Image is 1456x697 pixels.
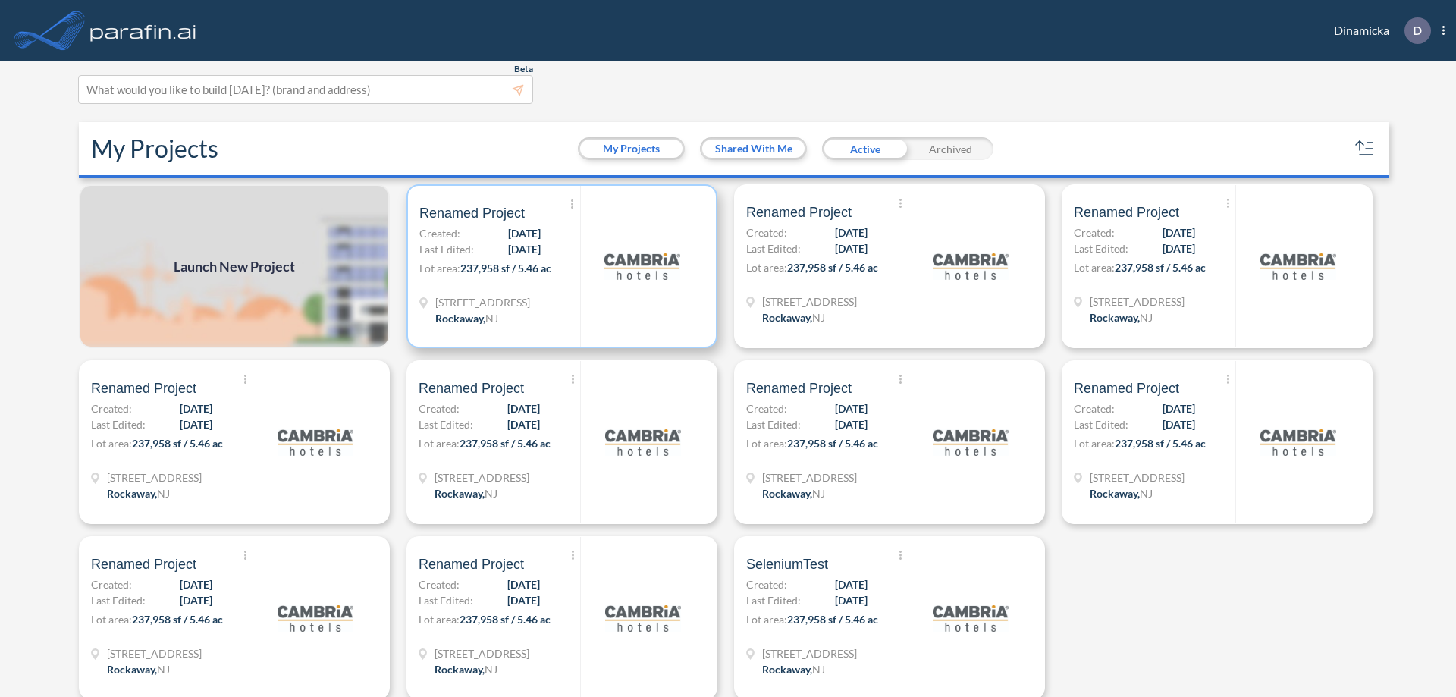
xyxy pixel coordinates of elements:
span: Lot area: [419,613,460,626]
span: Lot area: [91,437,132,450]
span: [DATE] [180,592,212,608]
span: Rockaway , [1090,311,1140,324]
span: Last Edited: [419,241,474,257]
span: Lot area: [1074,261,1115,274]
span: Lot area: [746,437,787,450]
span: Rockaway , [435,487,485,500]
span: Last Edited: [746,592,801,608]
img: logo [933,404,1009,480]
span: 237,958 sf / 5.46 ac [1115,437,1206,450]
div: Archived [908,137,993,160]
span: [DATE] [507,592,540,608]
div: Rockaway, NJ [1090,485,1153,501]
span: [DATE] [1163,224,1195,240]
span: [DATE] [1163,416,1195,432]
span: 321 Mt Hope Ave [762,294,857,309]
span: NJ [485,312,498,325]
span: [DATE] [835,576,868,592]
span: [DATE] [835,400,868,416]
span: [DATE] [508,225,541,241]
span: 237,958 sf / 5.46 ac [460,437,551,450]
span: Rockaway , [762,311,812,324]
span: Created: [746,400,787,416]
div: Rockaway, NJ [107,661,170,677]
span: NJ [812,663,825,676]
button: Shared With Me [702,140,805,158]
div: Rockaway, NJ [762,661,825,677]
span: Created: [746,224,787,240]
span: Launch New Project [174,256,295,277]
div: Dinamicka [1311,17,1445,44]
span: 321 Mt Hope Ave [762,645,857,661]
span: Rockaway , [762,487,812,500]
span: Last Edited: [419,416,473,432]
span: Created: [746,576,787,592]
img: add [79,184,390,348]
span: 321 Mt Hope Ave [107,645,202,661]
span: 321 Mt Hope Ave [1090,469,1185,485]
span: Last Edited: [1074,416,1128,432]
span: Renamed Project [419,379,524,397]
div: Rockaway, NJ [762,485,825,501]
span: [DATE] [1163,400,1195,416]
span: Renamed Project [1074,203,1179,221]
span: 237,958 sf / 5.46 ac [787,437,878,450]
span: 237,958 sf / 5.46 ac [787,261,878,274]
img: logo [933,228,1009,304]
div: Rockaway, NJ [107,485,170,501]
h2: My Projects [91,134,218,163]
span: 321 Mt Hope Ave [435,645,529,661]
span: [DATE] [507,416,540,432]
span: NJ [812,487,825,500]
span: [DATE] [180,400,212,416]
a: Launch New Project [79,184,390,348]
span: [DATE] [835,240,868,256]
span: Created: [91,576,132,592]
div: Rockaway, NJ [762,309,825,325]
span: 237,958 sf / 5.46 ac [460,613,551,626]
span: Renamed Project [1074,379,1179,397]
span: [DATE] [508,241,541,257]
span: 237,958 sf / 5.46 ac [132,437,223,450]
span: 237,958 sf / 5.46 ac [787,613,878,626]
span: Rockaway , [762,663,812,676]
span: Renamed Project [419,555,524,573]
span: Lot area: [91,613,132,626]
span: [DATE] [507,400,540,416]
div: Rockaway, NJ [435,485,497,501]
span: Created: [419,400,460,416]
span: NJ [1140,311,1153,324]
span: Created: [1074,400,1115,416]
span: 321 Mt Hope Ave [107,469,202,485]
span: Last Edited: [746,240,801,256]
span: 321 Mt Hope Ave [1090,294,1185,309]
img: logo [278,580,353,656]
span: Renamed Project [746,203,852,221]
span: 321 Mt Hope Ave [435,469,529,485]
img: logo [604,228,680,304]
span: [DATE] [835,416,868,432]
span: Created: [1074,224,1115,240]
img: logo [933,580,1009,656]
span: Lot area: [746,613,787,626]
span: Rockaway , [435,312,485,325]
span: 321 Mt Hope Ave [435,294,530,310]
span: [DATE] [180,416,212,432]
span: NJ [157,487,170,500]
div: Rockaway, NJ [435,310,498,326]
button: sort [1353,137,1377,161]
span: NJ [485,663,497,676]
p: D [1413,24,1422,37]
div: Rockaway, NJ [435,661,497,677]
span: [DATE] [835,592,868,608]
img: logo [605,580,681,656]
span: Created: [419,225,460,241]
span: NJ [812,311,825,324]
div: Active [822,137,908,160]
span: Lot area: [746,261,787,274]
span: Renamed Project [746,379,852,397]
span: 237,958 sf / 5.46 ac [1115,261,1206,274]
span: [DATE] [1163,240,1195,256]
span: Lot area: [419,437,460,450]
span: 237,958 sf / 5.46 ac [460,262,551,275]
